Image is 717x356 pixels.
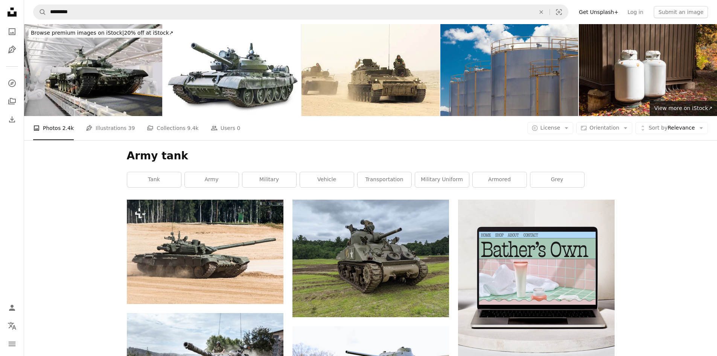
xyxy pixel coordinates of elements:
[5,42,20,57] a: Illustrations
[5,24,20,39] a: Photos
[5,112,20,127] a: Download History
[163,24,301,116] img: Soviet medium tank T-55 isolated on white
[574,6,623,18] a: Get Unsplash+
[292,255,449,262] a: a military tank sitting on top of a lush green field
[5,94,20,109] a: Collections
[654,6,708,18] button: Submit an image
[127,172,181,187] a: tank
[24,24,162,116] img: Robot Arms Assembling Military Tanks On Production Line In Factory
[33,5,568,20] form: Find visuals sitewide
[187,124,198,132] span: 9.4k
[147,116,198,140] a: Collections 9.4k
[242,172,296,187] a: military
[648,125,667,131] span: Sort by
[127,248,283,255] a: Military or army tank ready to attack and moving over a deserted battle field terrain
[301,24,440,116] img: Tanks convoy
[540,125,560,131] span: License
[579,24,717,116] img: Propane cylinders outside a metal forest hut in autumn
[127,149,615,163] h1: Army tank
[635,122,708,134] button: Sort byRelevance
[5,336,20,351] button: Menu
[623,6,648,18] a: Log in
[127,200,283,304] img: Military or army tank ready to attack and moving over a deserted battle field terrain
[576,122,632,134] button: Orientation
[648,124,695,132] span: Relevance
[5,318,20,333] button: Language
[29,29,176,38] div: 20% off at iStock ↗
[31,30,124,36] span: Browse premium images on iStock |
[415,172,469,187] a: military uniform
[292,200,449,317] img: a military tank sitting on top of a lush green field
[5,76,20,91] a: Explore
[533,5,550,19] button: Clear
[550,5,568,19] button: Visual search
[650,101,717,116] a: View more on iStock↗
[237,124,240,132] span: 0
[211,116,241,140] a: Users 0
[5,300,20,315] a: Log in / Sign up
[530,172,584,187] a: grey
[300,172,354,187] a: vehicle
[86,116,135,140] a: Illustrations 39
[589,125,619,131] span: Orientation
[473,172,527,187] a: armored
[128,124,135,132] span: 39
[358,172,411,187] a: transportation
[654,105,712,111] span: View more on iStock ↗
[440,24,578,116] img: Industry oil
[24,24,180,42] a: Browse premium images on iStock|20% off at iStock↗
[33,5,46,19] button: Search Unsplash
[185,172,239,187] a: army
[527,122,574,134] button: License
